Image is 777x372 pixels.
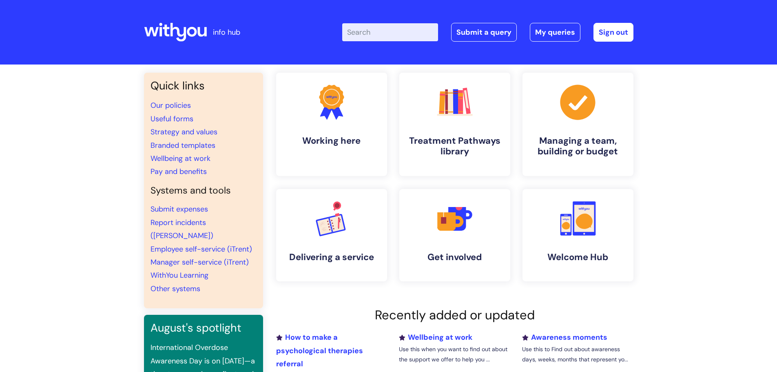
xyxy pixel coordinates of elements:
[342,23,438,41] input: Search
[151,321,257,334] h3: August's spotlight
[406,252,504,263] h4: Get involved
[593,23,633,42] a: Sign out
[151,185,257,196] h4: Systems and tools
[399,332,472,342] a: Wellbeing at work
[399,73,510,176] a: Treatment Pathways library
[151,244,252,254] a: Employee self-service (iTrent)
[529,136,627,157] h4: Managing a team, building or budget
[151,167,207,176] a: Pay and benefits
[342,23,633,42] div: | -
[283,136,381,146] h4: Working here
[522,344,633,365] p: Use this to Find out about awareness days, weeks, months that represent yo...
[276,189,387,281] a: Delivering a service
[522,332,607,342] a: Awareness moments
[151,270,208,280] a: WithYou Learning
[151,284,200,294] a: Other systems
[213,26,240,39] p: info hub
[276,73,387,176] a: Working here
[406,136,504,157] h4: Treatment Pathways library
[530,23,580,42] a: My queries
[522,73,633,176] a: Managing a team, building or budget
[276,307,633,323] h2: Recently added or updated
[399,344,510,365] p: Use this when you want to find out about the support we offer to help you ...
[283,252,381,263] h4: Delivering a service
[151,127,217,137] a: Strategy and values
[276,332,363,369] a: How to make a psychological therapies referral
[399,189,510,281] a: Get involved
[529,252,627,263] h4: Welcome Hub
[151,140,215,150] a: Branded templates
[151,257,249,267] a: Manager self-service (iTrent)
[451,23,517,42] a: Submit a query
[151,218,213,241] a: Report incidents ([PERSON_NAME])
[151,100,191,110] a: Our policies
[151,204,208,214] a: Submit expenses
[151,114,193,124] a: Useful forms
[151,79,257,92] h3: Quick links
[522,189,633,281] a: Welcome Hub
[151,154,210,163] a: Wellbeing at work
